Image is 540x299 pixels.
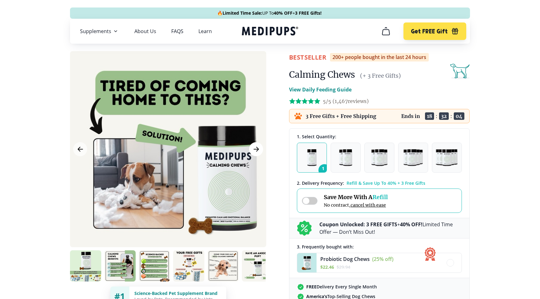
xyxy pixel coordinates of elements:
[347,180,425,186] span: Refill & Save Up To 40% + 3 Free Gifts
[319,221,397,228] b: Coupon Unlocked: 3 FREE GIFTS
[289,86,352,93] p: View Daily Feeding Guide
[297,134,462,140] div: 1. Select Quantity:
[139,250,170,282] img: Calming Chews | Natural Dog Supplements
[320,264,334,270] span: $ 22.46
[337,264,350,270] span: $ 29.94
[454,112,464,120] span: 04
[217,10,322,16] span: 🔥 UP To +
[73,142,87,156] button: Previous Image
[134,28,156,34] a: About Us
[324,194,388,201] span: Save More With A
[134,290,221,296] div: Science-Backed Pet Supplement Brand
[450,113,452,119] span: :
[371,149,387,166] img: Pack of 3 - Natural Dog Supplements
[372,256,393,262] span: (25% off)
[400,221,422,228] b: 40% OFF!
[372,194,388,201] span: Refill
[306,284,317,290] strong: FREE
[104,250,136,282] img: Calming Chews | Natural Dog Supplements
[439,112,449,120] span: 32
[207,250,239,282] img: Calming Chews | Natural Dog Supplements
[330,53,429,61] div: 200+ people bought in the last 24 hours
[411,28,447,35] span: Get FREE Gift
[297,244,354,250] span: 3 . Frequently bought with:
[242,250,273,282] img: Calming Chews | Natural Dog Supplements
[297,180,344,186] span: 2 . Delivery Frequency:
[306,113,376,119] p: 3 Free Gifts + Free Shipping
[324,202,388,208] span: No contract,
[339,149,352,166] img: Pack of 2 - Natural Dog Supplements
[318,164,330,176] span: 1
[320,256,370,262] span: Probiotic Dog Chews
[436,149,458,166] img: Pack of 5 - Natural Dog Supplements
[198,28,212,34] a: Learn
[403,22,466,40] button: Get FREE Gift
[307,149,317,166] img: Pack of 1 - Natural Dog Supplements
[297,253,317,272] img: Probiotic Dog Chews - Medipups
[80,28,111,34] span: Supplements
[289,53,326,61] span: BestSeller
[351,202,386,208] span: cancel with ease
[323,98,369,104] span: 5/5 ( 1,467 reviews)
[360,72,401,79] span: (+ 3 Free Gifts)
[319,221,462,236] p: + Limited Time Offer — Don’t Miss Out!
[171,28,183,34] a: FAQS
[403,149,422,166] img: Pack of 4 - Natural Dog Supplements
[289,69,355,80] h1: Calming Chews
[297,143,327,173] button: 1
[242,25,298,38] a: Medipups
[80,27,119,35] button: Supplements
[173,250,204,282] img: Calming Chews | Natural Dog Supplements
[436,113,437,119] span: :
[70,250,101,282] img: Calming Chews | Natural Dog Supplements
[401,113,420,119] p: Ends in
[249,142,263,156] button: Next Image
[306,284,377,290] span: Delivery Every Single Month
[378,24,393,39] button: cart
[425,112,434,120] span: 18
